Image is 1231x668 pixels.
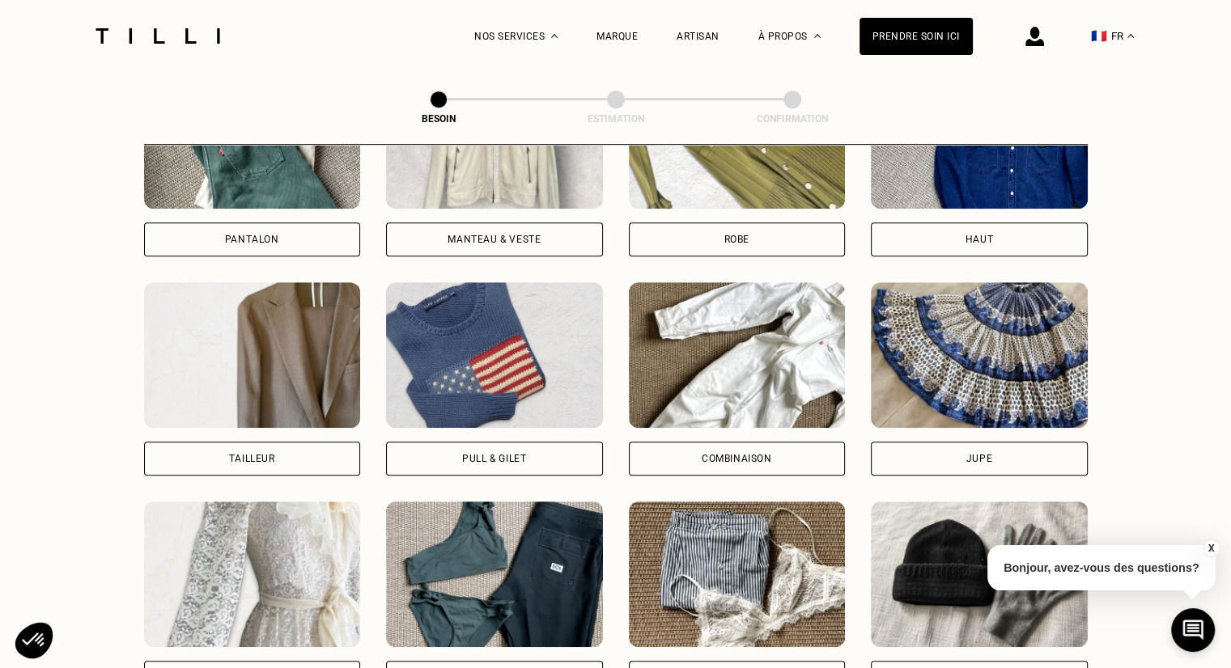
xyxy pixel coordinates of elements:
[386,282,603,428] img: Tilli retouche votre Pull & gilet
[535,113,697,125] div: Estimation
[448,235,541,244] div: Manteau & Veste
[1091,28,1107,44] span: 🇫🇷
[225,235,279,244] div: Pantalon
[551,34,558,38] img: Menu déroulant
[462,454,526,463] div: Pull & gilet
[1127,34,1134,38] img: menu déroulant
[229,454,275,463] div: Tailleur
[629,282,846,428] img: Tilli retouche votre Combinaison
[702,454,772,463] div: Combinaison
[860,18,973,55] a: Prendre soin ici
[90,28,226,44] img: Logo du service de couturière Tilli
[966,454,992,463] div: Jupe
[386,501,603,647] img: Tilli retouche votre Maillot de bain
[144,282,361,428] img: Tilli retouche votre Tailleur
[871,282,1088,428] img: Tilli retouche votre Jupe
[966,235,993,244] div: Haut
[711,113,873,125] div: Confirmation
[596,31,638,42] a: Marque
[629,501,846,647] img: Tilli retouche votre Lingerie
[677,31,719,42] a: Artisan
[814,34,821,38] img: Menu déroulant à propos
[1203,539,1219,557] button: X
[724,235,749,244] div: Robe
[871,501,1088,647] img: Tilli retouche votre Accessoires
[144,501,361,647] img: Tilli retouche votre Robe de mariée
[1025,27,1044,46] img: icône connexion
[358,113,520,125] div: Besoin
[987,545,1216,590] p: Bonjour, avez-vous des questions?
